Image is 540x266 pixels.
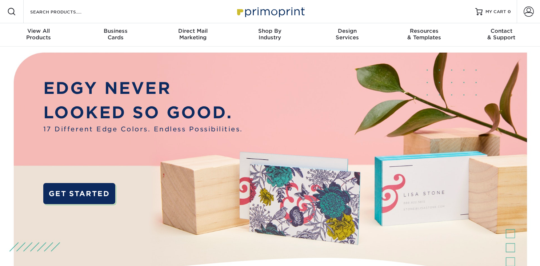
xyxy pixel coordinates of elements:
p: EDGY NEVER [43,76,243,100]
div: Industry [231,28,308,41]
span: Business [77,28,154,34]
a: GET STARTED [43,183,115,205]
span: 0 [508,9,511,14]
div: & Templates [386,28,463,41]
span: 17 Different Edge Colors. Endless Possibilities. [43,124,243,134]
input: SEARCH PRODUCTS..... [29,7,100,16]
a: Contact& Support [463,23,540,47]
span: Design [309,28,386,34]
div: & Support [463,28,540,41]
img: Primoprint [234,4,307,19]
div: Marketing [154,28,231,41]
a: Resources& Templates [386,23,463,47]
a: BusinessCards [77,23,154,47]
div: Services [309,28,386,41]
a: Shop ByIndustry [231,23,308,47]
span: Shop By [231,28,308,34]
a: Direct MailMarketing [154,23,231,47]
div: Cards [77,28,154,41]
span: Resources [386,28,463,34]
span: Contact [463,28,540,34]
a: DesignServices [309,23,386,47]
span: MY CART [485,9,506,15]
p: LOOKED SO GOOD. [43,100,243,125]
span: Direct Mail [154,28,231,34]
